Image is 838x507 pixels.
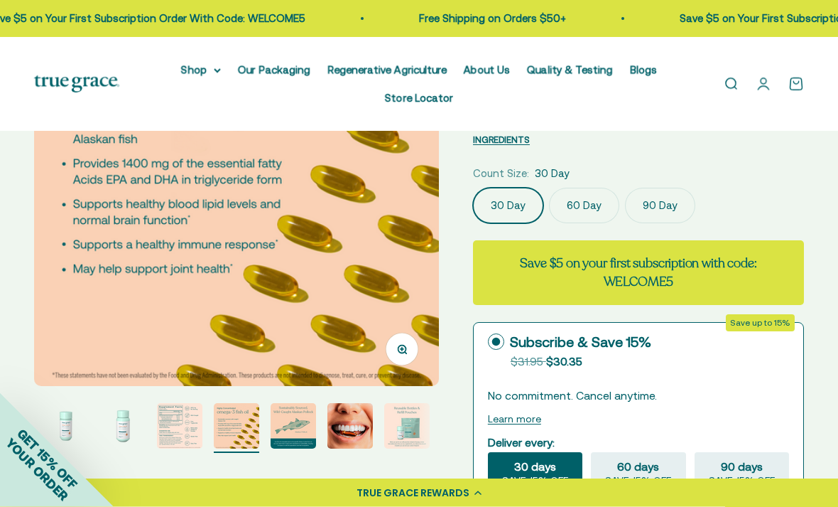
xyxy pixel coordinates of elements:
img: Our fish oil is traceable back to the specific fishery it came form, so you can check that it mee... [271,404,316,449]
button: Go to item 4 [157,404,202,454]
a: Blogs [630,63,657,75]
p: Save $5 on Your First Subscription Order With Code: WELCOME5 [473,10,791,27]
strong: Save $5 on your first subscription with code: WELCOME5 [520,255,756,290]
a: About Us [464,63,510,75]
span: INGREDIENTS [473,135,530,146]
img: We source our fish oil from Alaskan Pollock that have been freshly caught for human consumption i... [157,404,202,449]
summary: Shop [181,61,221,78]
span: YOUR ORDER [3,436,71,504]
a: Store Locator [385,92,453,104]
span: 30 Day [535,166,570,183]
a: Free Shipping on Orders $50+ [212,12,359,24]
button: Go to item 3 [100,404,146,454]
button: Go to item 8 [384,404,430,454]
button: Go to item 5 [214,404,259,454]
img: When you opt for our refill pouches instead of buying a whole new bottle every time you buy suppl... [384,404,430,449]
button: Go to item 6 [271,404,316,454]
legend: Count Size: [473,166,529,183]
button: Go to item 7 [327,404,373,454]
a: Our Packaging [238,63,310,75]
span: GET 15% OFF [14,426,80,492]
img: Alaskan Pollock live a short life and do not bio-accumulate heavy metals and toxins the way older... [327,404,373,449]
img: Omega-3 Fish Oil [100,404,146,449]
button: INGREDIENTS [473,132,530,149]
img: - Sustainably sourced, wild-caught Alaskan fish - Provides 1400 mg of the essential fatty Acids E... [214,404,259,449]
a: Quality & Testing [527,63,613,75]
a: Regenerative Agriculture [327,63,447,75]
div: TRUE GRACE REWARDS [357,486,469,501]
